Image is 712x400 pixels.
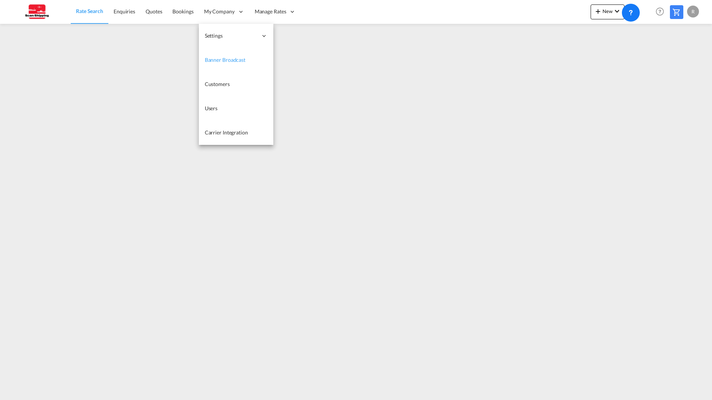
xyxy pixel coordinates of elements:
[199,96,273,121] a: Users
[654,5,670,19] div: Help
[687,6,699,18] div: R
[199,72,273,96] a: Customers
[146,8,162,15] span: Quotes
[199,121,273,145] a: Carrier Integration
[591,4,624,19] button: icon-plus 400-fgNewicon-chevron-down
[76,8,103,14] span: Rate Search
[654,5,666,18] span: Help
[594,7,603,16] md-icon: icon-plus 400-fg
[594,8,622,14] span: New
[205,81,230,87] span: Customers
[199,24,273,48] div: Settings
[11,3,61,20] img: 123b615026f311ee80dabbd30bc9e10f.jpg
[255,8,286,15] span: Manage Rates
[205,129,248,136] span: Carrier Integration
[114,8,135,15] span: Enquiries
[204,8,235,15] span: My Company
[613,7,622,16] md-icon: icon-chevron-down
[199,48,273,72] a: Banner Broadcast
[205,105,218,111] span: Users
[172,8,193,15] span: Bookings
[205,57,245,63] span: Banner Broadcast
[205,32,258,39] span: Settings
